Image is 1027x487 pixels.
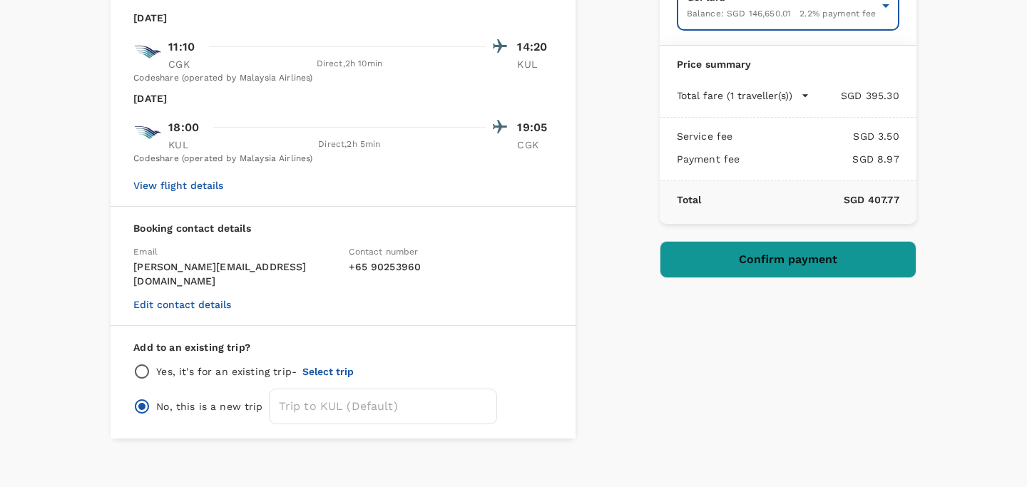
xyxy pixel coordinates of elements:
p: Service fee [677,129,733,143]
img: GA [133,38,162,66]
p: SGD 3.50 [732,129,899,143]
p: Total fare (1 traveller(s)) [677,88,792,103]
p: [PERSON_NAME][EMAIL_ADDRESS][DOMAIN_NAME] [133,260,337,288]
button: Total fare (1 traveller(s)) [677,88,809,103]
p: + 65 90253960 [349,260,553,274]
p: SGD 395.30 [809,88,899,103]
div: Direct , 2h 10min [213,57,486,71]
button: Confirm payment [660,241,916,278]
div: Codeshare (operated by Malaysia Airlines) [133,71,553,86]
p: Booking contact details [133,221,553,235]
p: CGK [517,138,553,152]
p: SGD 8.97 [740,152,899,166]
p: CGK [168,57,204,71]
p: No, this is a new trip [156,399,262,414]
span: Contact number [349,247,418,257]
p: [DATE] [133,91,167,106]
p: Price summary [677,57,899,71]
span: Balance : SGD 146,650.01 [687,9,791,19]
p: [DATE] [133,11,167,25]
p: 14:20 [517,39,553,56]
div: Codeshare (operated by Malaysia Airlines) [133,152,553,166]
p: Total [677,193,702,207]
img: GA [133,118,162,147]
span: Email [133,247,158,257]
p: Payment fee [677,152,740,166]
button: Edit contact details [133,299,231,310]
p: Yes, it's for an existing trip - [156,364,297,379]
span: 2.2 % payment fee [799,9,876,19]
input: Trip to KUL (Default) [269,389,497,424]
p: 11:10 [168,39,195,56]
p: KUL [168,138,204,152]
p: 18:00 [168,119,199,136]
p: 19:05 [517,119,553,136]
div: Direct , 2h 5min [213,138,486,152]
button: View flight details [133,180,223,191]
button: Select trip [302,366,354,377]
p: KUL [517,57,553,71]
p: Add to an existing trip? [133,340,553,354]
p: SGD 407.77 [701,193,899,207]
